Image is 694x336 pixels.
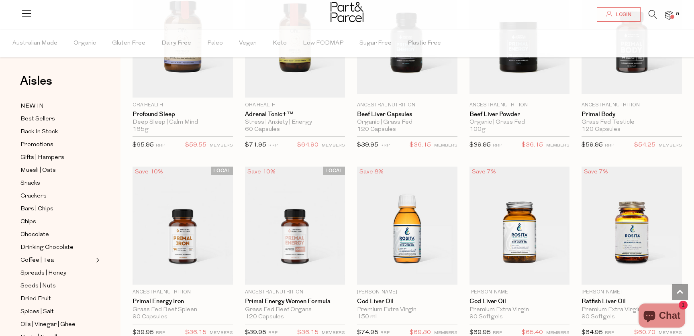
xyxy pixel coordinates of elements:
[605,331,614,335] small: RRP
[245,167,345,285] img: Primal Energy Women Formula
[434,143,457,148] small: MEMBERS
[211,167,233,175] span: LOCAL
[133,167,233,285] img: Primal Energy Iron
[210,331,233,335] small: MEMBERS
[273,29,287,57] span: Keto
[20,153,64,163] span: Gifts | Hampers
[20,191,47,201] span: Crackers
[469,126,486,133] span: 100g
[20,268,94,278] a: Spreads | Honey
[245,119,345,126] div: Stress | Anxiety | Energy
[582,142,603,148] span: $59.95
[20,101,94,111] a: NEW IN
[245,330,266,336] span: $39.95
[322,331,345,335] small: MEMBERS
[20,165,94,175] a: Muesli | Oats
[582,126,621,133] span: 120 Capsules
[133,330,154,336] span: $39.95
[357,167,386,177] div: Save 8%
[20,114,55,124] span: Best Sellers
[245,102,345,109] p: Ora Health
[239,29,257,57] span: Vegan
[161,29,191,57] span: Dairy Free
[357,142,378,148] span: $39.95
[20,72,52,90] span: Aisles
[12,29,57,57] span: Australian Made
[245,289,345,296] p: Ancestral Nutrition
[469,167,570,285] img: Cod Liver Oil
[597,7,641,22] a: Login
[357,330,378,336] span: $74.95
[133,289,233,296] p: Ancestral Nutrition
[357,306,457,314] div: Premium Extra Virgin
[210,143,233,148] small: MEMBERS
[133,314,167,321] span: 90 Capsules
[605,143,614,148] small: RRP
[582,167,610,177] div: Save 7%
[331,2,363,22] img: Part&Parcel
[674,10,681,18] span: 5
[357,298,457,305] a: Cod Liver Oil
[207,29,223,57] span: Paleo
[245,306,345,314] div: Grass Fed Beef Organs
[133,306,233,314] div: Grass Fed Beef Spleen
[582,330,603,336] span: $64.95
[20,179,40,188] span: Snacks
[20,217,36,227] span: Chips
[380,143,390,148] small: RRP
[20,75,52,95] a: Aisles
[73,29,96,57] span: Organic
[268,331,278,335] small: RRP
[323,167,345,175] span: LOCAL
[634,140,655,151] span: $54.25
[410,140,431,151] span: $36.15
[94,255,100,265] button: Expand/Collapse Coffee | Tea
[20,140,53,150] span: Promotions
[582,102,682,109] p: Ancestral Nutrition
[156,143,165,148] small: RRP
[493,331,502,335] small: RRP
[268,143,278,148] small: RRP
[582,289,682,296] p: [PERSON_NAME]
[133,119,233,126] div: Deep Sleep | Calm Mind
[245,167,278,177] div: Save 10%
[297,140,318,151] span: $64.90
[20,140,94,150] a: Promotions
[357,314,377,321] span: 150 ml
[303,29,343,57] span: Low FODMAP
[245,111,345,118] a: Adrenal Tonic+™
[380,331,390,335] small: RRP
[359,29,392,57] span: Sugar Free
[20,242,94,253] a: Drinking Chocolate
[636,303,688,330] inbox-online-store-chat: Shopify online store chat
[20,294,51,304] span: Dried Fruit
[20,178,94,188] a: Snacks
[20,294,94,304] a: Dried Fruit
[469,306,570,314] div: Premium Extra Virgin
[522,140,543,151] span: $36.15
[133,142,154,148] span: $65.95
[357,126,396,133] span: 120 Capsules
[20,217,94,227] a: Chips
[469,142,491,148] span: $39.95
[434,331,457,335] small: MEMBERS
[665,11,673,19] a: 5
[357,289,457,296] p: [PERSON_NAME]
[185,140,206,151] span: $59.55
[133,111,233,118] a: Profound Sleep
[408,29,441,57] span: Plastic Free
[357,167,457,285] img: Cod Liver Oil
[156,331,165,335] small: RRP
[20,307,94,317] a: Spices | Salt
[20,320,76,330] span: Oils | Vinegar | Ghee
[20,281,94,291] a: Seeds | Nuts
[112,29,145,57] span: Gluten Free
[20,102,44,111] span: NEW IN
[20,204,94,214] a: Bars | Chips
[614,11,631,18] span: Login
[20,320,94,330] a: Oils | Vinegar | Ghee
[133,126,149,133] span: 165g
[20,153,94,163] a: Gifts | Hampers
[582,167,682,285] img: Ratfish Liver Oil
[245,314,284,321] span: 120 Capsules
